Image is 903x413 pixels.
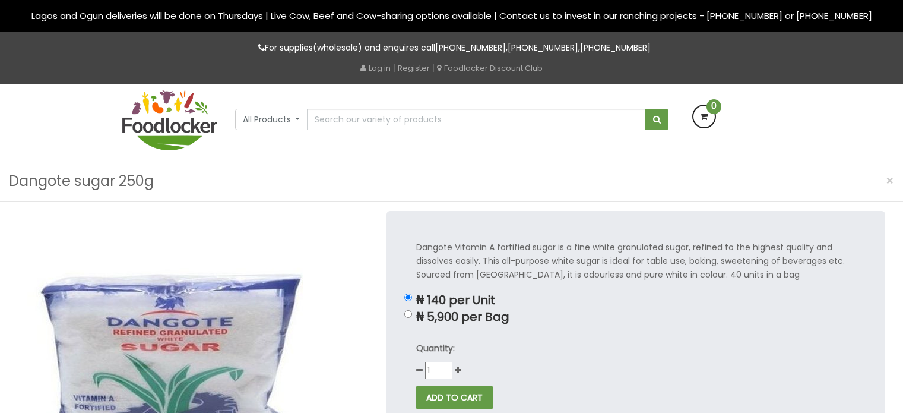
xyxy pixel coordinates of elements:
[9,170,154,193] h3: Dangote sugar 250g
[416,386,493,409] button: ADD TO CART
[508,42,578,53] a: [PHONE_NUMBER]
[404,294,412,301] input: ₦ 140 per Unit
[307,109,645,130] input: Search our variety of products
[235,109,308,130] button: All Products
[437,62,543,74] a: Foodlocker Discount Club
[360,62,391,74] a: Log in
[432,62,435,74] span: |
[393,62,395,74] span: |
[416,342,455,354] strong: Quantity:
[416,294,856,307] p: ₦ 140 per Unit
[886,172,894,190] span: ×
[416,310,856,324] p: ₦ 5,900 per Bag
[880,169,900,193] button: Close
[706,99,721,114] span: 0
[404,310,412,318] input: ₦ 5,900 per Bag
[398,62,430,74] a: Register
[416,241,856,282] p: Dangote Vitamin A fortified sugar is a fine white granulated sugar, refined to the highest qualit...
[122,90,217,150] img: FoodLocker
[580,42,651,53] a: [PHONE_NUMBER]
[122,41,781,55] p: For supplies(wholesale) and enquires call , ,
[435,42,506,53] a: [PHONE_NUMBER]
[31,10,872,22] span: Lagos and Ogun deliveries will be done on Thursdays | Live Cow, Beef and Cow-sharing options avai...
